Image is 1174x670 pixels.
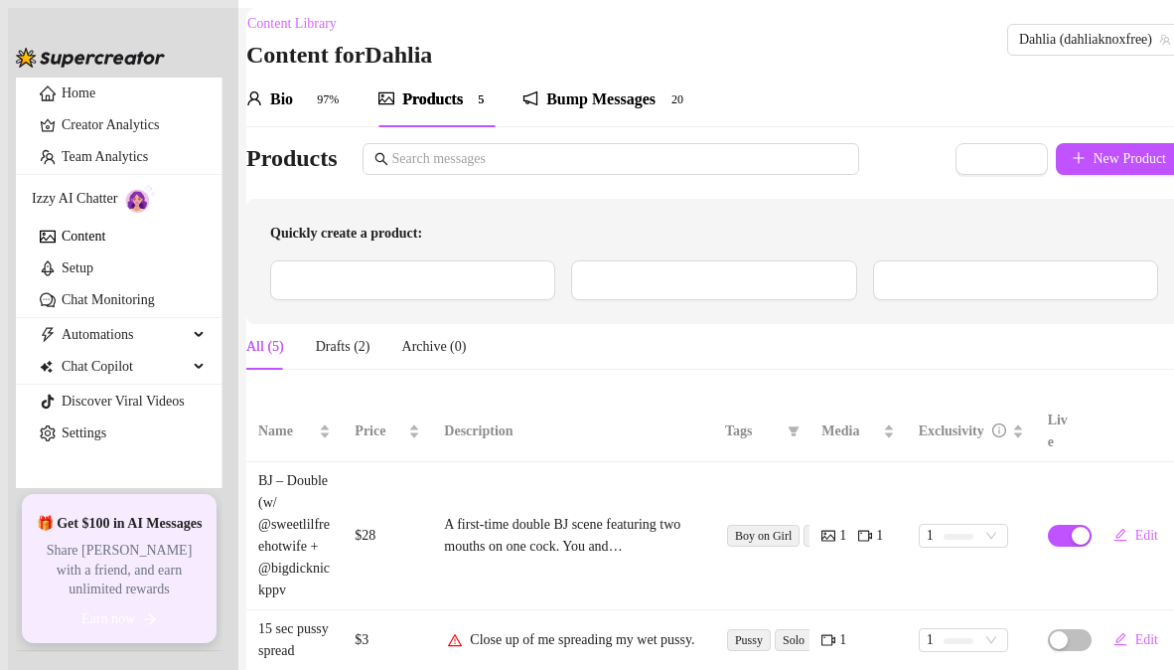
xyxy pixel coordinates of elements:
button: Edit [1098,624,1174,656]
span: Import from Mass Messages [636,271,817,289]
span: video-camera [858,529,872,543]
span: import [971,151,985,165]
span: edit [1113,528,1127,542]
button: Content Library [246,8,353,40]
span: Dahlia (dahliaknoxfree) [1019,25,1170,55]
span: plus [1072,151,1086,165]
span: 1 [839,525,846,547]
button: Import from Message Library [873,260,1158,300]
span: Earn now [81,611,135,627]
span: thunderbolt [40,327,56,343]
button: Earn nowarrow-right [34,607,205,631]
span: 0 [677,92,683,106]
div: A first-time double BJ scene featuring two mouths on one cock. You and @sweetlilfreehotwife take ... [444,514,701,558]
span: Edit [1135,528,1158,544]
span: Content Library [247,16,337,32]
th: Live [1036,402,1086,462]
input: Search messages [392,148,847,170]
a: Team Analytics [62,149,148,164]
a: Content [62,229,105,244]
span: Name [258,420,315,442]
a: Home [62,85,95,100]
span: 🎁 Get $100 in AI Messages [37,514,203,534]
h3: Products [246,143,338,175]
div: Bump Messages [546,87,656,111]
iframe: Intercom live chat [1106,602,1154,650]
div: Bio [270,87,293,111]
a: Setup [62,260,93,275]
a: Discover Viral Videos [62,394,185,409]
th: Description [432,402,713,462]
a: Settings [62,425,106,440]
div: Drafts (2) [316,336,370,358]
span: 2 [671,92,677,106]
span: 1 [927,525,934,547]
th: Price [343,402,432,462]
h3: Content for Dahlia [246,40,432,72]
span: info-circle [992,423,1006,437]
button: Edit [1098,520,1174,552]
span: plus [909,271,925,287]
strong: Quickly create a product: [270,226,422,241]
span: Chat Copilot [62,351,188,383]
span: New Product [1094,151,1167,167]
img: logo-BBDzfeDw.svg [16,48,165,68]
span: Import from Top Selling PPVs [328,271,522,289]
a: Chat Monitoring [62,292,155,307]
th: Media [809,402,906,462]
span: team [1159,34,1171,46]
span: plus [612,271,628,287]
span: 1 [839,629,846,651]
span: Boy on Girl [727,525,800,547]
img: Chat Copilot [40,360,53,374]
span: arrow-right [143,612,157,626]
span: 5 [478,92,484,106]
span: Media [821,420,878,442]
a: Creator Analytics [62,109,206,141]
button: Import from Top Selling PPVs [270,260,555,300]
div: All (5) [246,336,284,358]
span: picture [378,90,394,106]
div: Products [402,87,463,111]
span: 1 [927,629,934,651]
span: filter [784,417,804,446]
th: Name [246,402,343,462]
span: Solo [775,629,812,651]
span: warning [448,633,462,647]
span: Price [355,420,404,442]
div: Close up of me spreading my wet pussy. [470,629,694,651]
span: Import from Message Library [933,271,1122,289]
span: 1 [876,525,883,547]
span: filter [788,425,800,437]
span: Izzy AI Chatter [32,188,117,210]
span: plus [304,271,320,287]
sup: 97% [309,89,347,109]
button: Import [955,143,1047,175]
sup: 5 [471,89,491,109]
span: Tags [725,420,780,442]
img: AI Chatter [125,184,156,213]
td: $28 [343,462,432,610]
span: BJ [804,525,832,547]
button: Import from Mass Messages [571,260,856,300]
span: video-camera [821,633,835,647]
span: Pussy [727,629,771,651]
div: Archive (0) [402,336,467,358]
span: notification [522,90,538,106]
th: Tags [713,402,809,462]
span: Edit [1135,632,1158,648]
td: BJ – Double (w/ @sweetlilfreehotwife + @bigdicknickppv [246,462,343,610]
span: picture [821,529,835,543]
span: search [374,152,388,166]
span: Share [PERSON_NAME] with a friend, and earn unlimited rewards [34,541,205,599]
span: Automations [62,319,188,351]
sup: 20 [663,89,691,109]
div: Exclusivity [919,420,984,442]
span: Import [993,151,1031,167]
span: user [246,90,262,106]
